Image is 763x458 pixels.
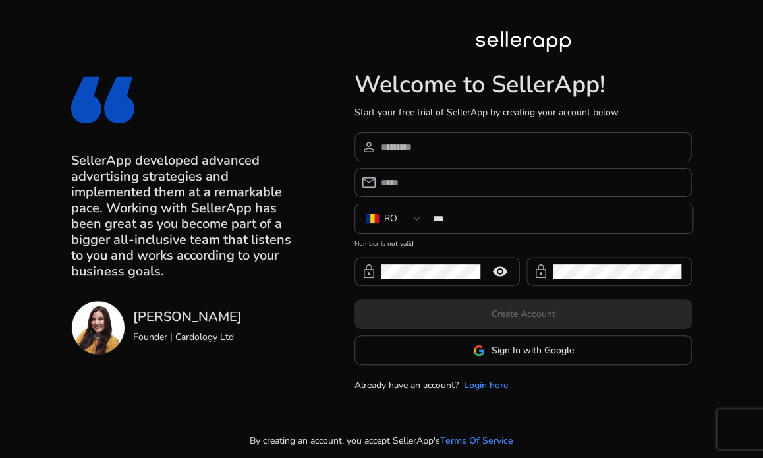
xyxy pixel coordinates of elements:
[440,434,513,447] a: Terms Of Service
[492,343,574,357] span: Sign In with Google
[484,264,516,279] mat-icon: remove_red_eye
[133,330,242,344] p: Founder | Cardology Ltd
[533,264,549,279] span: lock
[71,153,296,279] h3: SellerApp developed advanced advertising strategies and implemented them at a remarkable pace. Wo...
[361,264,377,279] span: lock
[361,139,377,155] span: person
[354,235,692,249] mat-error: Number is not valid
[361,175,377,190] span: email
[464,378,509,392] a: Login here
[354,105,692,119] p: Start your free trial of SellerApp by creating your account below.
[473,345,485,357] img: google-logo.svg
[133,309,242,325] h3: [PERSON_NAME]
[354,378,459,392] p: Already have an account?
[354,71,692,99] h1: Welcome to SellerApp!
[384,212,397,226] div: RO
[354,335,692,365] button: Sign In with Google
